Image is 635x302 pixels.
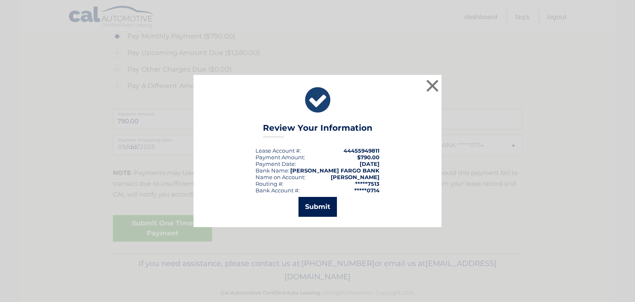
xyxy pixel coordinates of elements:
[331,174,380,180] strong: [PERSON_NAME]
[255,161,296,167] div: :
[290,167,380,174] strong: [PERSON_NAME] FARGO BANK
[255,167,289,174] div: Bank Name:
[360,161,380,167] span: [DATE]
[424,77,441,94] button: ×
[263,123,372,137] h3: Review Your Information
[255,187,300,194] div: Bank Account #:
[255,180,284,187] div: Routing #:
[298,197,337,217] button: Submit
[255,174,306,180] div: Name on Account:
[255,147,301,154] div: Lease Account #:
[357,154,380,161] span: $790.00
[255,154,305,161] div: Payment Amount:
[255,161,295,167] span: Payment Date
[344,147,380,154] strong: 44455949811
